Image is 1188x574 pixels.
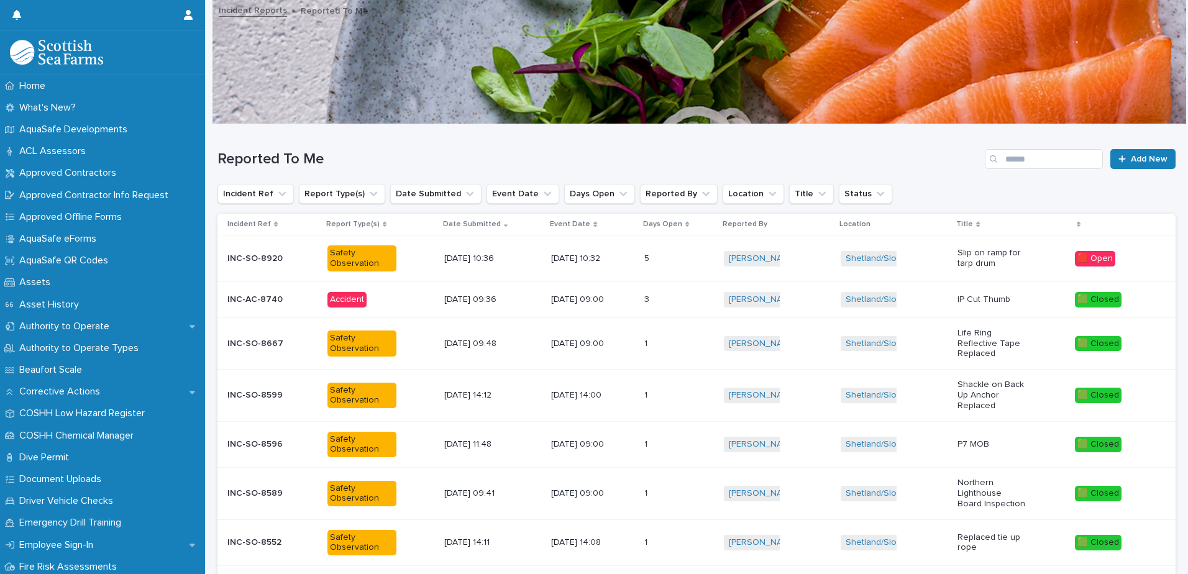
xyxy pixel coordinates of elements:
[644,486,650,499] p: 1
[217,184,294,204] button: Incident Ref
[957,380,1026,411] p: Shackle on Back Up Anchor Replaced
[789,184,834,204] button: Title
[644,336,650,349] p: 1
[444,253,513,264] p: [DATE] 10:36
[1075,535,1122,550] div: 🟩 Closed
[327,383,396,409] div: Safety Observation
[643,217,682,231] p: Days Open
[301,3,368,17] p: Reported To Me
[14,495,123,507] p: Driver Vehicle Checks
[551,488,620,499] p: [DATE] 09:00
[14,80,55,92] p: Home
[14,364,92,376] p: Beaufort Scale
[957,294,1026,305] p: IP Cut Thumb
[846,537,980,548] a: Shetland/Slocka/[PERSON_NAME]
[957,478,1026,509] p: Northern Lighthouse Board Inspection
[14,102,86,114] p: What's New?
[846,294,980,305] a: Shetland/Slocka/[PERSON_NAME]
[644,535,650,548] p: 1
[14,233,106,245] p: AquaSafe eForms
[299,184,385,204] button: Report Type(s)
[217,468,1176,519] tr: INC-SO-8589INC-SO-8589 Safety Observation[DATE] 09:41[DATE] 09:0011 [PERSON_NAME] Shetland/Slocka...
[227,292,285,305] p: INC-AC-8740
[1075,437,1122,452] div: 🟩 Closed
[14,124,137,135] p: AquaSafe Developments
[1131,155,1167,163] span: Add New
[217,421,1176,468] tr: INC-SO-8596INC-SO-8596 Safety Observation[DATE] 11:48[DATE] 09:0011 [PERSON_NAME] Shetland/Slocka...
[227,336,286,349] p: INC-SO-8667
[14,211,132,223] p: Approved Offline Forms
[217,370,1176,421] tr: INC-SO-8599INC-SO-8599 Safety Observation[DATE] 14:12[DATE] 14:0011 [PERSON_NAME] Shetland/Slocka...
[444,439,513,450] p: [DATE] 11:48
[14,255,118,266] p: AquaSafe QR Codes
[839,217,870,231] p: Location
[839,184,892,204] button: Status
[14,517,131,529] p: Emergency Drill Training
[14,561,127,573] p: Fire Risk Assessments
[444,294,513,305] p: [DATE] 09:36
[227,388,285,401] p: INC-SO-8599
[551,390,620,401] p: [DATE] 14:00
[14,539,103,551] p: Employee Sign-In
[219,2,287,17] a: Incident Reports
[327,292,367,307] div: Accident
[729,253,797,264] a: [PERSON_NAME]
[550,217,590,231] p: Event Date
[14,342,148,354] p: Authority to Operate Types
[957,328,1026,359] p: Life Ring Reflective Tape Replaced
[644,251,652,264] p: 5
[227,486,285,499] p: INC-SO-8589
[327,481,396,507] div: Safety Observation
[1075,486,1122,501] div: 🟩 Closed
[846,488,980,499] a: Shetland/Slocka/[PERSON_NAME]
[14,321,119,332] p: Authority to Operate
[729,488,797,499] a: [PERSON_NAME]
[14,276,60,288] p: Assets
[14,452,79,463] p: Dive Permit
[327,245,396,271] div: Safety Observation
[729,537,797,548] a: [PERSON_NAME]
[551,253,620,264] p: [DATE] 10:32
[551,294,620,305] p: [DATE] 09:00
[327,330,396,357] div: Safety Observation
[723,217,767,231] p: Reported By
[1075,292,1122,307] div: 🟩 Closed
[729,294,797,305] a: [PERSON_NAME]
[14,386,110,398] p: Corrective Actions
[551,339,620,349] p: [DATE] 09:00
[443,217,501,231] p: Date Submitted
[729,390,797,401] a: [PERSON_NAME]
[14,145,96,157] p: ACL Assessors
[390,184,482,204] button: Date Submitted
[985,149,1103,169] input: Search
[1075,388,1122,403] div: 🟩 Closed
[729,339,797,349] a: [PERSON_NAME]
[957,248,1026,269] p: Slip on ramp for tarp drum
[217,235,1176,282] tr: INC-SO-8920INC-SO-8920 Safety Observation[DATE] 10:36[DATE] 10:3255 [PERSON_NAME] Shetland/Slocka...
[846,339,1004,349] a: Shetland/Slocka/Ronas Voe Shorebase
[444,390,513,401] p: [DATE] 14:12
[957,439,1026,450] p: P7 MOB
[956,217,973,231] p: Title
[487,184,559,204] button: Event Date
[227,437,285,450] p: INC-SO-8596
[729,439,797,450] a: [PERSON_NAME]
[444,488,513,499] p: [DATE] 09:41
[14,189,178,201] p: Approved Contractor Info Request
[1075,251,1115,266] div: 🟥 Open
[14,430,144,442] p: COSHH Chemical Manager
[846,439,980,450] a: Shetland/Slocka/[PERSON_NAME]
[217,317,1176,369] tr: INC-SO-8667INC-SO-8667 Safety Observation[DATE] 09:48[DATE] 09:0011 [PERSON_NAME] Shetland/Slocka...
[217,519,1176,566] tr: INC-SO-8552INC-SO-8552 Safety Observation[DATE] 14:11[DATE] 14:0811 [PERSON_NAME] Shetland/Slocka...
[227,217,271,231] p: Incident Ref
[327,432,396,458] div: Safety Observation
[217,150,980,168] h1: Reported To Me
[846,253,980,264] a: Shetland/Slocka/[PERSON_NAME]
[326,217,380,231] p: Report Type(s)
[551,537,620,548] p: [DATE] 14:08
[14,408,155,419] p: COSHH Low Hazard Register
[217,281,1176,317] tr: INC-AC-8740INC-AC-8740 Accident[DATE] 09:36[DATE] 09:0033 [PERSON_NAME] Shetland/Slocka/[PERSON_N...
[1075,336,1122,352] div: 🟩 Closed
[14,299,89,311] p: Asset History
